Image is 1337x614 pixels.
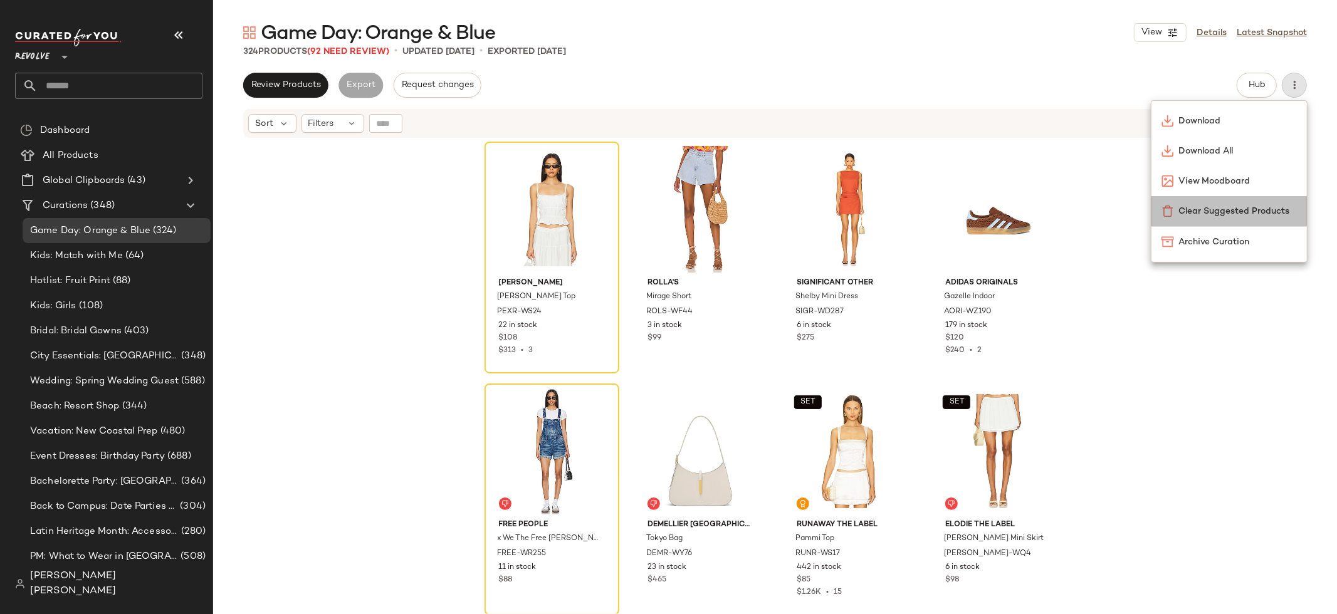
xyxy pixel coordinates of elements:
span: Dashboard [40,123,90,138]
span: Tokyo Bag [646,533,683,544]
span: Curations [43,199,88,213]
span: 3 [529,346,533,355]
p: Exported [DATE] [488,45,566,58]
span: DEMR-WY76 [646,548,692,559]
img: svg%3e [1161,145,1174,157]
a: Details [1197,26,1227,39]
span: Bachelorette Party: [GEOGRAPHIC_DATA] [30,474,179,489]
span: Free People [499,519,605,531]
span: (43) [125,174,145,188]
span: PM: What to Wear in [GEOGRAPHIC_DATA] [30,549,178,564]
span: Hub [1248,80,1266,90]
span: Beach: Resort Shop [30,399,120,414]
span: Significant Other [797,278,903,289]
span: Kids: Girls [30,299,76,313]
span: $98 [945,575,959,586]
button: Review Products [243,73,328,98]
img: cfy_white_logo.C9jOOHJF.svg [15,29,122,46]
span: Request changes [401,80,474,90]
span: Kids: Match with Me [30,249,123,263]
img: FREE-WR255_V1.jpg [489,388,615,514]
img: svg%3e [501,500,509,507]
span: • [394,44,397,59]
button: SET [794,395,822,409]
span: Game Day: Orange & Blue [30,224,150,238]
span: 11 in stock [499,562,537,573]
img: svg%3e [20,124,33,137]
span: 23 in stock [648,562,686,573]
span: 22 in stock [499,320,538,331]
span: (324) [150,224,176,238]
button: Request changes [394,73,481,98]
span: • [965,346,977,355]
img: svg%3e [243,26,256,39]
span: 6 in stock [945,562,980,573]
span: $240 [945,346,965,355]
span: (403) [122,324,149,338]
span: $275 [797,333,814,344]
img: EDIE-WQ4_V1.jpg [935,388,1061,514]
span: Sort [255,117,273,130]
span: (64) [123,249,144,263]
span: Mirage Short [646,291,691,303]
span: Filters [308,117,334,130]
span: ROLLA'S [648,278,753,289]
span: Download All [1179,145,1297,158]
span: Shelby Mini Dress [795,291,858,303]
span: (88) [110,274,131,288]
span: City Essentials: [GEOGRAPHIC_DATA] [30,349,179,363]
span: 179 in stock [945,320,987,331]
span: Game Day: Orange & Blue [261,21,495,46]
img: svg%3e [15,579,25,589]
span: x We The Free [PERSON_NAME] [498,533,604,544]
span: (480) [158,424,186,439]
span: Wedding: Spring Wedding Guest [30,374,179,388]
span: 2 [977,346,982,355]
span: (588) [179,374,205,388]
span: View [1141,28,1162,38]
span: 442 in stock [797,562,841,573]
img: svg%3e [1161,205,1174,217]
span: (688) [165,449,191,464]
span: $313 [499,346,516,355]
span: Archive Curation [1179,236,1297,249]
img: svg%3e [948,500,955,507]
img: svg%3e [1161,175,1174,187]
span: Latin Heritage Month: Accessories/Footwear [30,524,179,539]
span: SET [800,398,815,407]
span: PEXR-WS24 [498,306,542,318]
div: Products [243,45,389,58]
button: View [1134,23,1187,42]
span: DeMellier [GEOGRAPHIC_DATA] [648,519,753,531]
span: Event Dresses: Birthday Party [30,449,165,464]
span: (92 Need Review) [307,47,389,56]
span: Bridal: Bridal Gowns [30,324,122,338]
button: SET [943,395,970,409]
span: SET [949,398,965,407]
span: Download [1179,115,1297,128]
span: $1.26K [797,588,821,596]
img: ROLS-WF44_V1.jpg [637,146,763,273]
span: Vacation: New Coastal Prep [30,424,158,439]
span: AORI-WZ190 [944,306,992,318]
span: $120 [945,333,964,344]
span: • [516,346,529,355]
span: Elodie the Label [945,519,1051,531]
span: (348) [88,199,115,213]
span: [PERSON_NAME] Top [498,291,576,303]
span: FREE-WR255 [498,548,547,559]
span: Hotlist: Fruit Print [30,274,110,288]
span: Review Products [251,80,321,90]
span: adidas Originals [945,278,1051,289]
span: 3 in stock [648,320,682,331]
span: (280) [179,524,206,539]
span: View Moodboard [1179,175,1297,188]
span: Back to Campus: Date Parties & Semi Formals [30,499,177,514]
img: svg%3e [799,500,807,507]
span: • [821,588,834,596]
img: RUNR-WS17_V1.jpg [787,388,913,514]
img: svg%3e [1161,236,1174,248]
span: Gazelle Indoor [944,291,995,303]
span: 15 [834,588,842,596]
a: Latest Snapshot [1237,26,1307,39]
